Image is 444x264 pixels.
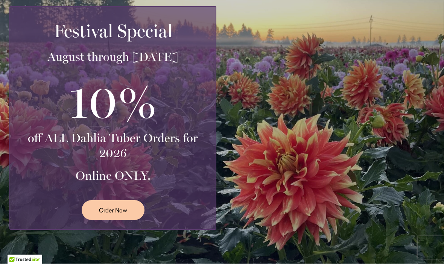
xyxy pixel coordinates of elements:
[19,168,207,183] h3: Online ONLY.
[99,206,127,214] span: Order Now
[82,200,144,220] a: Order Now
[19,49,207,64] h3: August through [DATE]
[19,20,207,41] h2: Festival Special
[19,130,207,161] h3: off ALL Dahlia Tuber Orders for 2026
[19,72,207,130] h3: 10%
